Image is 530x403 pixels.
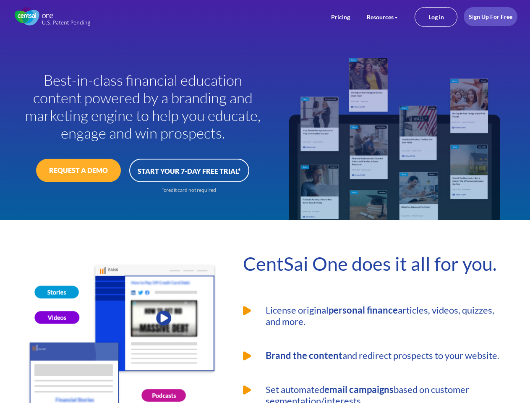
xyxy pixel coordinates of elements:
a: Sign Up For Free [464,7,517,26]
h1: Best-in-class financial education content powered by a branding and marketing engine to help you ... [21,71,265,142]
h2: CentSai One does it all for you. [230,252,504,275]
a: START YOUR 7-DAY FREE TRIAL* [129,159,249,182]
a: Pricing [331,13,350,21]
img: Dashboard [289,58,500,220]
div: *credit card not required [129,186,249,194]
a: REQUEST A DEMO [36,159,121,182]
strong: email campaigns [324,384,394,395]
li: and redirect prospects to your website. [243,350,504,361]
a: Log in [415,7,457,27]
img: CentSai [15,7,90,26]
a: Resources [367,13,398,21]
strong: personal finance [329,304,398,316]
strong: Brand the content [266,350,342,361]
li: License original articles, videos, quizzes, and more. [243,304,504,327]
